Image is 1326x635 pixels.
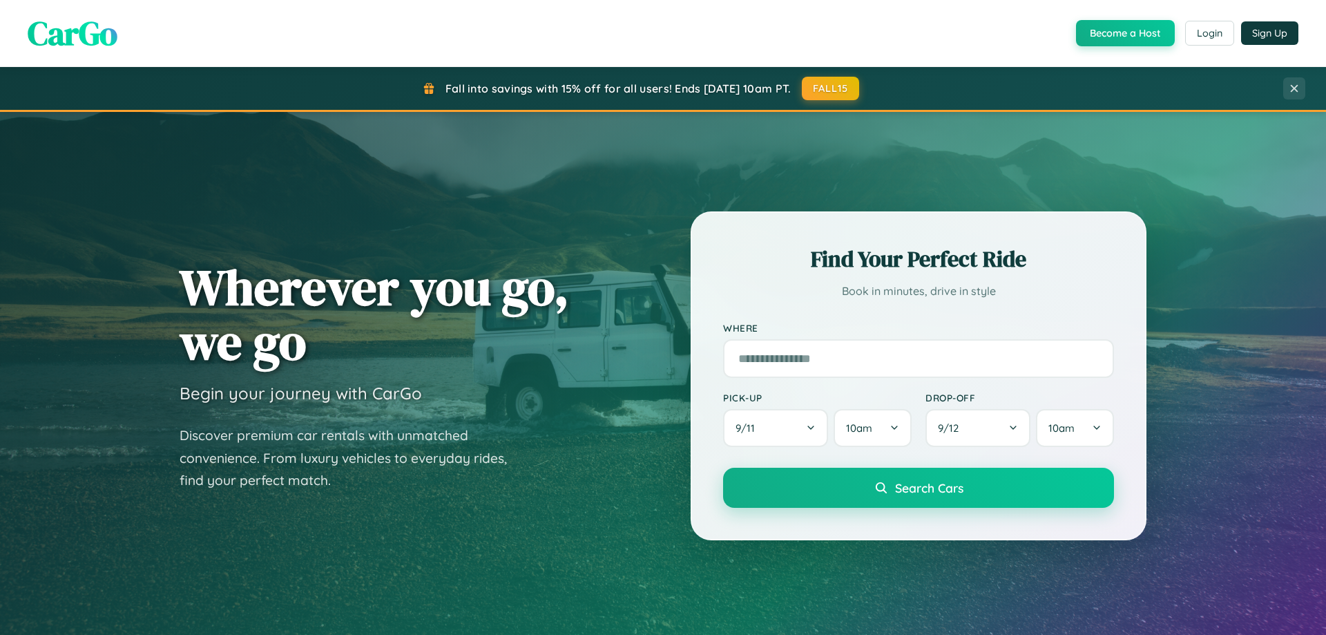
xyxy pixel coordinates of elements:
[925,392,1114,404] label: Drop-off
[445,82,791,95] span: Fall into savings with 15% off for all users! Ends [DATE] 10am PT.
[28,10,117,56] span: CarGo
[180,424,525,492] p: Discover premium car rentals with unmatched convenience. From luxury vehicles to everyday rides, ...
[1076,20,1175,46] button: Become a Host
[834,409,912,447] button: 10am
[723,322,1114,334] label: Where
[1036,409,1114,447] button: 10am
[180,383,422,404] h3: Begin your journey with CarGo
[723,468,1114,508] button: Search Cars
[925,409,1030,447] button: 9/12
[1185,21,1234,46] button: Login
[723,409,828,447] button: 9/11
[180,260,569,369] h1: Wherever you go, we go
[895,480,963,495] span: Search Cars
[723,281,1114,301] p: Book in minutes, drive in style
[723,392,912,404] label: Pick-up
[802,77,860,100] button: FALL15
[1241,21,1298,45] button: Sign Up
[723,244,1114,274] h2: Find Your Perfect Ride
[1048,421,1075,435] span: 10am
[736,421,762,435] span: 9 / 11
[846,421,872,435] span: 10am
[938,421,965,435] span: 9 / 12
